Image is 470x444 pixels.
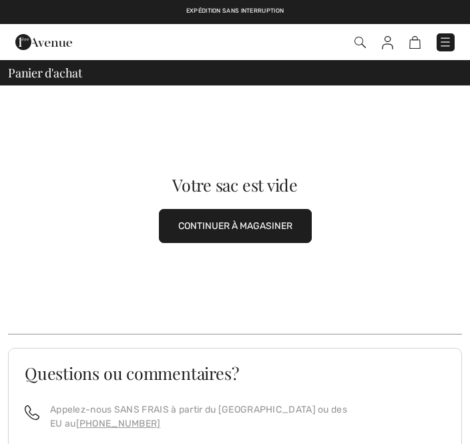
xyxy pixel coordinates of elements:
[355,37,366,48] img: Recherche
[15,29,72,55] img: 1ère Avenue
[409,36,421,49] img: Panier d'achat
[76,418,161,429] a: [PHONE_NUMBER]
[25,365,445,381] h3: Questions ou commentaires?
[31,176,439,193] div: Votre sac est vide
[25,405,39,420] img: call
[50,403,445,431] p: Appelez-nous SANS FRAIS à partir du [GEOGRAPHIC_DATA] ou des EU au
[8,67,82,79] span: Panier d'achat
[159,209,312,243] button: CONTINUER À MAGASINER
[382,36,393,49] img: Mes infos
[15,36,72,47] a: 1ère Avenue
[439,35,452,49] img: Menu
